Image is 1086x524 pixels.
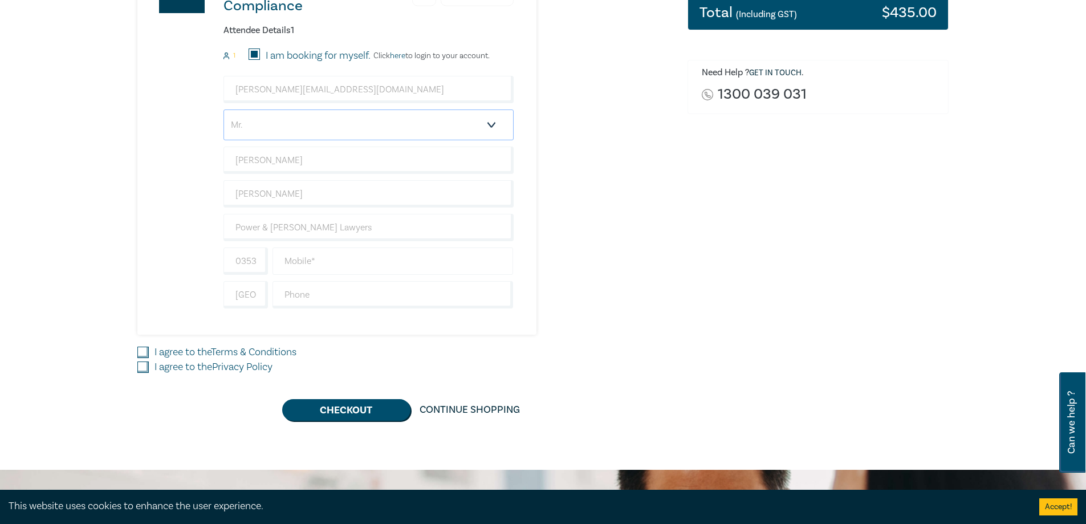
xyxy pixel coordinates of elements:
[154,345,296,360] label: I agree to the
[371,51,490,60] p: Click to login to your account.
[212,360,272,373] a: Privacy Policy
[410,399,529,421] a: Continue Shopping
[702,67,940,79] h6: Need Help ? .
[390,51,405,61] a: here
[223,180,514,208] input: Last Name*
[223,214,514,241] input: Company
[282,399,410,421] button: Checkout
[154,360,272,375] label: I agree to the
[749,68,802,78] a: Get in touch
[272,281,514,308] input: Phone
[9,499,1022,514] div: This website uses cookies to enhance the user experience.
[1039,498,1077,515] button: Accept cookies
[266,48,371,63] label: I am booking for myself.
[211,346,296,359] a: Terms & Conditions
[223,247,268,275] input: +61
[233,52,235,60] small: 1
[718,87,807,102] a: 1300 039 031
[699,5,797,20] h3: Total
[223,281,268,308] input: +61
[272,247,514,275] input: Mobile*
[223,76,514,103] input: Attendee Email*
[736,9,797,20] small: (Including GST)
[882,5,937,20] h3: $ 435.00
[223,25,514,36] h6: Attendee Details 1
[223,147,514,174] input: First Name*
[1066,379,1077,466] span: Can we help ?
